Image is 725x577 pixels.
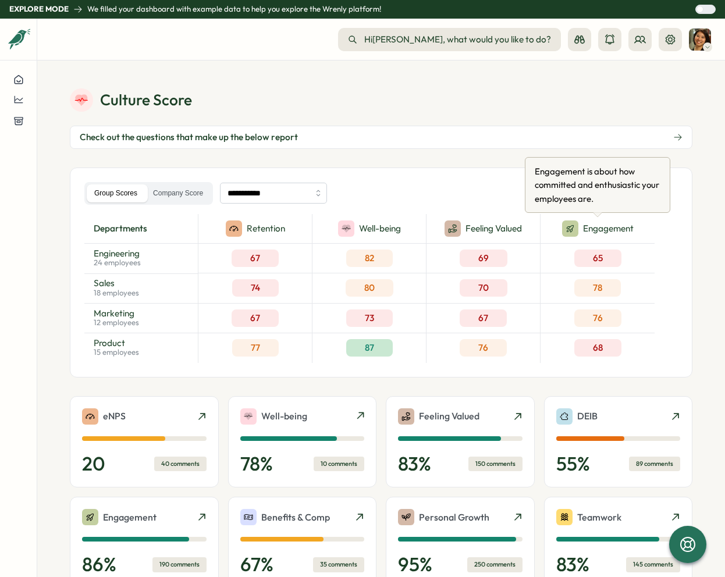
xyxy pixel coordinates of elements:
[103,409,126,423] p: eNPS
[467,557,523,572] div: 250 comments
[574,339,621,357] div: 68
[346,339,393,357] div: 87
[145,184,211,202] label: Company Score
[386,396,535,488] a: Feeling Valued83%150 comments
[94,318,139,328] p: 12 employees
[532,162,663,208] div: Engagement is about how committed and enthusiastic your employees are.
[460,250,507,267] div: 69
[94,258,141,268] p: 24 employees
[94,249,141,258] p: Engineering
[70,126,692,149] button: Check out the questions that make up the below report
[228,396,377,488] a: Well-being78%10 comments
[460,339,507,357] div: 76
[626,557,680,572] div: 145 comments
[556,453,590,476] p: 55 %
[313,557,364,572] div: 35 comments
[154,457,207,471] div: 40 comments
[103,510,157,525] p: Engagement
[84,214,198,244] div: departments
[346,309,393,327] div: 73
[232,250,279,267] div: 67
[544,396,693,488] a: DEIB55%89 comments
[314,457,364,471] div: 10 comments
[346,279,393,297] div: 80
[398,553,432,576] p: 95 %
[574,279,621,297] div: 78
[460,309,507,327] div: 67
[689,29,711,51] img: Sarah Johnson
[261,409,307,423] p: Well-being
[94,347,139,358] p: 15 employees
[419,510,489,525] p: Personal Growth
[94,279,139,287] p: Sales
[583,222,634,235] p: Engagement
[232,279,279,297] div: 74
[460,279,507,297] div: 70
[574,309,621,327] div: 76
[577,409,598,423] p: DEIB
[152,557,207,572] div: 190 comments
[82,553,116,576] p: 86 %
[80,131,298,144] span: Check out the questions that make up the below report
[419,409,479,423] p: Feeling Valued
[465,222,522,235] p: Feeling Valued
[87,184,145,202] label: Group Scores
[346,250,393,267] div: 82
[94,309,139,318] p: Marketing
[338,28,561,51] button: Hi[PERSON_NAME], what would you like to do?
[364,33,551,46] span: Hi [PERSON_NAME] , what would you like to do?
[574,250,621,267] div: 65
[232,339,279,357] div: 77
[87,4,381,15] p: We filled your dashboard with example data to help you explore the Wrenly platform!
[232,309,279,327] div: 67
[94,339,139,347] p: Product
[240,453,273,476] p: 78 %
[9,4,69,15] p: Explore Mode
[247,222,285,235] p: Retention
[240,553,273,576] p: 67 %
[94,288,139,298] p: 18 employees
[556,553,589,576] p: 83 %
[70,396,219,488] a: eNPS2040 comments
[468,457,523,471] div: 150 comments
[577,510,621,525] p: Teamwork
[629,457,680,471] div: 89 comments
[359,222,401,235] p: Well-being
[398,453,431,476] p: 83 %
[82,453,105,476] p: 20
[261,510,330,525] p: Benefits & Comp
[100,90,192,110] p: Culture Score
